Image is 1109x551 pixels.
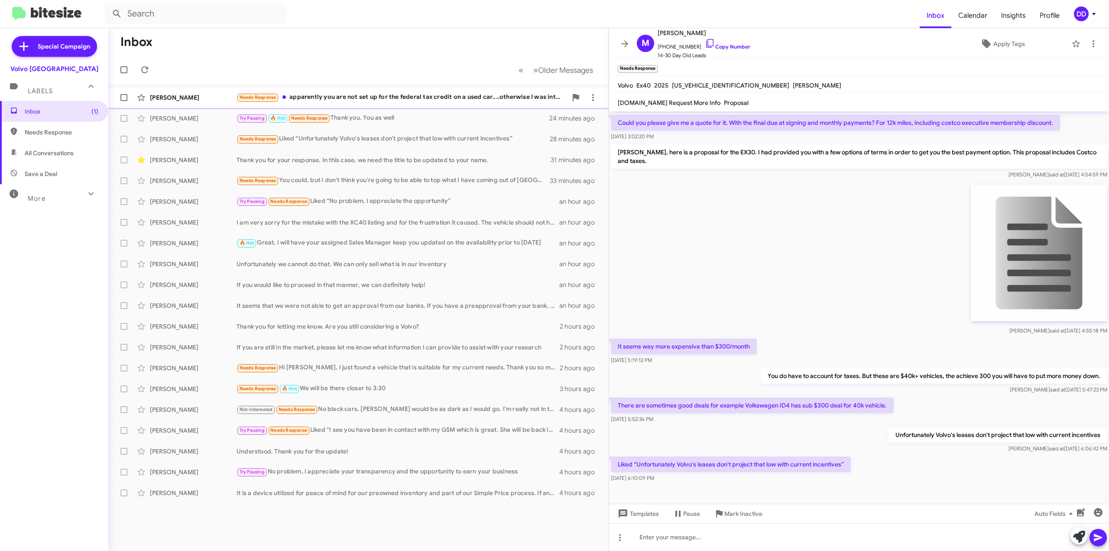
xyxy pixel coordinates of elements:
a: Copy Number [705,43,750,50]
div: apparently you are not set up for the federal tax credit on a used car....otherwise I was interes... [237,92,567,102]
div: Volvo [GEOGRAPHIC_DATA] [10,65,98,73]
div: [PERSON_NAME] [150,343,237,352]
span: Pause [683,506,700,522]
span: Apply Tags [993,36,1025,52]
div: Unfortunately we cannot do that. We can only sell what is in our inventory [237,260,559,268]
span: More [28,195,45,202]
span: [PERSON_NAME] [DATE] 6:06:42 PM [1008,445,1107,452]
span: 🔥 Hot [240,240,254,246]
span: M [642,36,649,50]
div: an hour ago [559,260,602,268]
div: an hour ago [559,218,602,227]
span: Proposal [724,99,749,107]
div: 2 hours ago [560,343,602,352]
span: 🔥 Hot [282,386,297,391]
p: You do have to account for taxes. But these are $40k+ vehicles, the achieve 300 you will have to ... [761,368,1107,384]
span: [DOMAIN_NAME] Request More Info [618,99,720,107]
div: Great, I will have your assigned Sales Manager keep you updated on the availability prior to [DATE] [237,238,559,248]
span: » [533,65,538,75]
a: Insights [994,3,1033,28]
div: [PERSON_NAME] [150,489,237,497]
a: Inbox [920,3,951,28]
div: [PERSON_NAME] [150,197,237,206]
div: 4 hours ago [559,405,602,414]
div: 4 hours ago [559,447,602,456]
div: [PERSON_NAME] [150,114,237,123]
span: All Conversations [25,149,74,157]
div: No problem, I appreciate your transparency and the opportunity to earn your business [237,467,559,477]
span: Needs Response [270,199,307,204]
span: Needs Response [240,365,276,371]
span: [PERSON_NAME] [793,82,841,89]
div: [PERSON_NAME] [150,405,237,414]
div: [PERSON_NAME] [150,239,237,248]
div: [PERSON_NAME] [150,135,237,143]
div: an hour ago [559,239,602,248]
div: [PERSON_NAME] [150,156,237,164]
button: Next [528,61,598,79]
span: [DATE] 5:19:12 PM [611,357,652,363]
span: Older Messages [538,65,593,75]
div: Thank you. You as well [237,113,550,123]
p: Unfortunately Volvo's leases don't project that low with current incentives [888,427,1107,443]
span: [PERSON_NAME] [DATE] 4:55:18 PM [1009,327,1107,334]
span: [DATE] 5:52:36 PM [611,416,653,422]
span: said at [1049,171,1064,178]
img: 9k= [971,185,1107,321]
div: [PERSON_NAME] [150,301,237,310]
div: 3 hours ago [560,385,602,393]
div: It seems that we were not able to get an approval from our banks. If you have a preapproval from ... [237,301,559,310]
div: Liked “I see you have been in contact with my GSM which is great. She will be back in office [DAT... [237,425,559,435]
span: Special Campaign [38,42,90,51]
span: [PERSON_NAME] [658,28,750,38]
div: 31 minutes ago [551,156,602,164]
span: Needs Response [240,136,276,142]
div: Hi [PERSON_NAME], I just found a vehicle that is suitable for my current needs. Thank you so much... [237,363,560,373]
button: Templates [609,506,666,522]
div: It is a device utilized for peace of mind for our preowned inventory and part of our Simple Price... [237,489,559,497]
div: Thank you for your response. In this case, we need the title to be updated to your name. [237,156,551,164]
a: Special Campaign [12,36,97,57]
div: [PERSON_NAME] [150,322,237,331]
span: Needs Response [279,407,315,412]
button: Auto Fields [1028,506,1083,522]
div: 2 hours ago [560,322,602,331]
div: [PERSON_NAME] [150,447,237,456]
div: If you would like to proceed in that manner, we can definitely help! [237,280,559,289]
span: said at [1050,327,1065,334]
span: « [519,65,523,75]
span: Not-Interested [240,407,273,412]
p: Liked “Unfortunately Volvo's leases don't project that low with current incentives” [611,456,851,472]
div: 4 hours ago [559,468,602,476]
span: Needs Response [240,178,276,183]
span: [US_VEHICLE_IDENTIFICATION_NUMBER] [672,82,789,89]
div: an hour ago [559,197,602,206]
span: Profile [1033,3,1067,28]
div: You could, but I don't think you're going to be able to top what I have coming out of [GEOGRAPHIC... [237,176,550,186]
span: Needs Response [270,427,307,433]
p: Could you please give me a quote for it. With the final due at signing and monthly payments? For ... [611,115,1060,130]
div: an hour ago [559,301,602,310]
div: 4 hours ago [559,426,602,435]
h1: Inbox [120,35,152,49]
button: Pause [666,506,707,522]
button: Mark Inactive [707,506,769,522]
span: [DATE] 3:02:20 PM [611,133,654,140]
div: Understood. Thank you for the update! [237,447,559,456]
button: Apply Tags [937,36,1067,52]
span: Needs Response [291,115,328,121]
nav: Page navigation example [514,61,598,79]
div: [PERSON_NAME] [150,218,237,227]
span: Try Pausing [240,199,265,204]
span: said at [1050,386,1065,393]
div: If you are still in the market, please let me know what information I can provide to assist with ... [237,343,560,352]
input: Search [105,3,287,24]
span: Auto Fields [1034,506,1076,522]
div: We will be there closer to 3:30 [237,384,560,394]
span: Inbox [25,107,98,116]
span: [PERSON_NAME] [DATE] 5:47:23 PM [1010,386,1107,393]
div: Thank you for letting me know. Are you still considering a Volvo? [237,322,560,331]
span: Try Pausing [240,469,265,475]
